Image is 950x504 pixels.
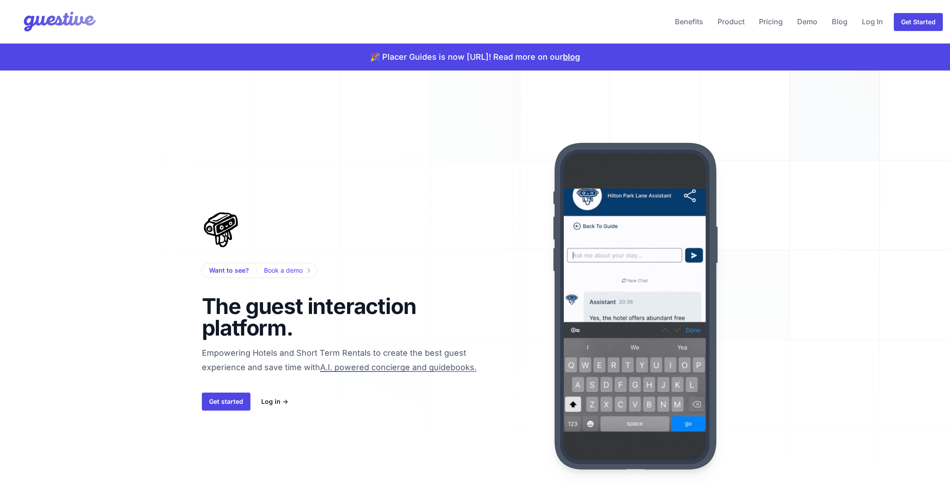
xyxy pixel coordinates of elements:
img: Your Company [7,4,98,40]
a: Product [714,11,748,32]
a: Log in → [261,396,288,407]
span: Empowering Hotels and Short Term Rentals to create the best guest experience and save time with [202,348,504,411]
a: blog [563,52,580,62]
a: Blog [828,11,851,32]
a: Book a demo [264,265,310,276]
a: Log In [858,11,887,32]
span: A.I. powered concierge and guidebooks. [320,363,477,372]
a: Demo [794,11,821,32]
a: Get started [202,393,250,411]
a: Get Started [894,13,943,31]
h1: The guest interaction platform. [202,296,432,339]
a: Pricing [755,11,786,32]
p: 🎉 Placer Guides is now [URL]! Read more on our [370,51,580,63]
a: Benefits [671,11,707,32]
